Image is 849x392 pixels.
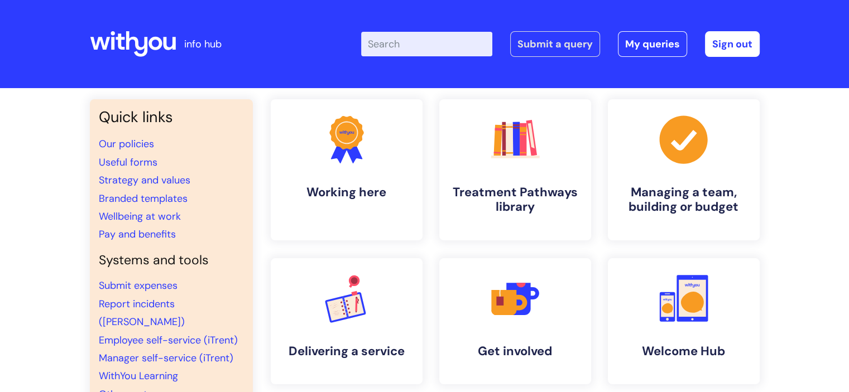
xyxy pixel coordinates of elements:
h4: Treatment Pathways library [448,185,582,215]
a: Submit a query [510,31,600,57]
a: Delivering a service [271,258,423,384]
h4: Working here [280,185,414,200]
a: Report incidents ([PERSON_NAME]) [99,297,185,328]
a: Pay and benefits [99,228,176,241]
input: Search [361,32,492,56]
a: Sign out [705,31,760,57]
a: Welcome Hub [608,258,760,384]
h4: Get involved [448,344,582,359]
a: Employee self-service (iTrent) [99,333,238,347]
a: Wellbeing at work [99,210,181,223]
h4: Delivering a service [280,344,414,359]
h4: Welcome Hub [617,344,751,359]
a: Branded templates [99,192,188,205]
h4: Managing a team, building or budget [617,185,751,215]
p: info hub [184,35,222,53]
a: WithYou Learning [99,369,178,383]
h4: Systems and tools [99,253,244,268]
a: Useful forms [99,156,157,169]
div: | - [361,31,760,57]
a: Get involved [439,258,591,384]
a: My queries [618,31,687,57]
a: Submit expenses [99,279,178,292]
a: Working here [271,99,423,240]
a: Managing a team, building or budget [608,99,760,240]
a: Treatment Pathways library [439,99,591,240]
a: Manager self-service (iTrent) [99,351,233,365]
a: Strategy and values [99,173,190,187]
h3: Quick links [99,108,244,126]
a: Our policies [99,137,154,151]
